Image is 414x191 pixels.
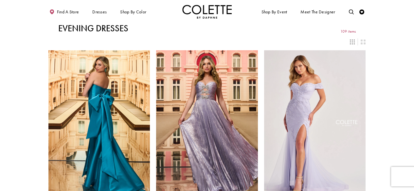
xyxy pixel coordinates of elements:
span: Dresses [91,5,108,19]
a: Visit Home Page [182,5,232,19]
span: Find a store [57,9,79,14]
div: Layout Controls [45,36,369,47]
span: Switch layout to 3 columns [350,40,355,44]
span: Switch layout to 2 columns [361,40,366,44]
span: Shop By Event [260,5,288,19]
span: Shop by color [120,9,146,14]
span: Shop By Event [261,9,287,14]
span: Dresses [92,9,107,14]
span: Shop by color [119,5,148,19]
img: Colette by Daphne [182,5,232,19]
span: Meet the designer [300,9,335,14]
a: Find a store [48,5,80,19]
a: Meet the designer [299,5,337,19]
span: 109 items [340,29,356,34]
a: Check Wishlist [358,5,366,19]
h1: Evening Dresses [58,24,128,33]
a: Toggle search [348,5,355,19]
